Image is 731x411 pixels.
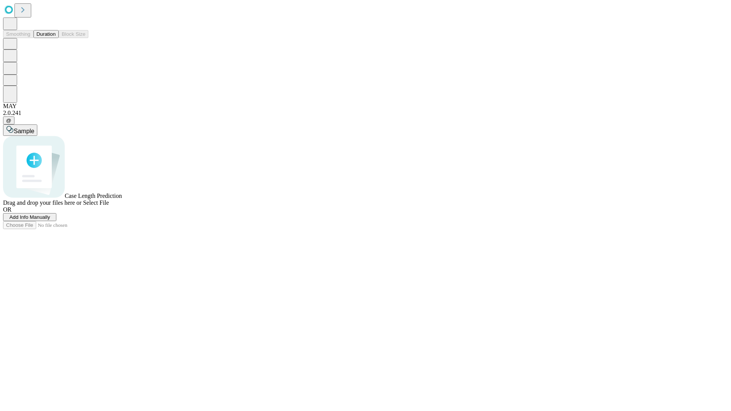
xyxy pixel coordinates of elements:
[10,214,50,220] span: Add Info Manually
[3,206,11,213] span: OR
[65,193,122,199] span: Case Length Prediction
[34,30,59,38] button: Duration
[3,213,56,221] button: Add Info Manually
[14,128,34,134] span: Sample
[3,30,34,38] button: Smoothing
[3,110,728,116] div: 2.0.241
[3,124,37,136] button: Sample
[6,118,11,123] span: @
[3,199,81,206] span: Drag and drop your files here or
[3,116,14,124] button: @
[59,30,88,38] button: Block Size
[83,199,109,206] span: Select File
[3,103,728,110] div: MAY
